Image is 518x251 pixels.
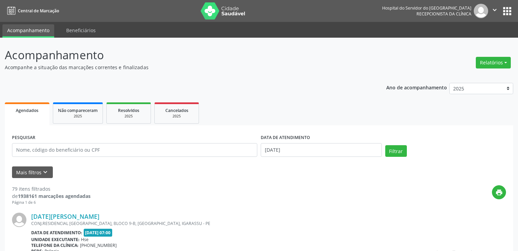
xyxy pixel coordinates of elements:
[2,24,54,38] a: Acompanhamento
[416,11,471,17] span: Recepcionista da clínica
[81,237,89,242] span: Hse
[31,230,82,236] b: Data de atendimento:
[12,185,91,192] div: 79 itens filtrados
[16,108,38,113] span: Agendados
[5,47,361,64] p: Acompanhamento
[501,5,513,17] button: apps
[61,24,101,36] a: Beneficiários
[385,145,407,157] button: Filtrar
[31,213,99,220] a: [DATE][PERSON_NAME]
[80,242,117,248] span: [PHONE_NUMBER]
[31,242,79,248] b: Telefone da clínica:
[18,8,59,14] span: Central de Marcação
[488,4,501,18] button: 
[58,114,98,119] div: 2025
[18,193,91,199] strong: 1938161 marcações agendadas
[118,108,139,113] span: Resolvidos
[58,108,98,113] span: Não compareceram
[261,133,310,143] label: DATA DE ATENDIMENTO
[165,108,188,113] span: Cancelados
[12,166,53,178] button: Mais filtroskeyboard_arrow_down
[12,133,35,143] label: PESQUISAR
[382,5,471,11] div: Hospital do Servidor do [GEOGRAPHIC_DATA]
[474,4,488,18] img: img
[386,83,447,91] p: Ano de acompanhamento
[12,213,26,227] img: img
[160,114,194,119] div: 2025
[495,189,503,196] i: print
[476,57,511,68] button: Relatórios
[5,64,361,71] p: Acompanhe a situação das marcações correntes e finalizadas
[491,6,498,14] i: 
[31,221,403,226] div: CONJ.RESIDENCIAL [GEOGRAPHIC_DATA], BLOCO 9-B, [GEOGRAPHIC_DATA], IGARASSU - PE
[31,237,80,242] b: Unidade executante:
[12,143,257,157] input: Nome, código do beneficiário ou CPF
[5,5,59,16] a: Central de Marcação
[84,229,113,237] span: [DATE] 07:00
[42,168,49,176] i: keyboard_arrow_down
[492,185,506,199] button: print
[111,114,146,119] div: 2025
[12,192,91,200] div: de
[261,143,382,157] input: Selecione um intervalo
[12,200,91,205] div: Página 1 de 6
